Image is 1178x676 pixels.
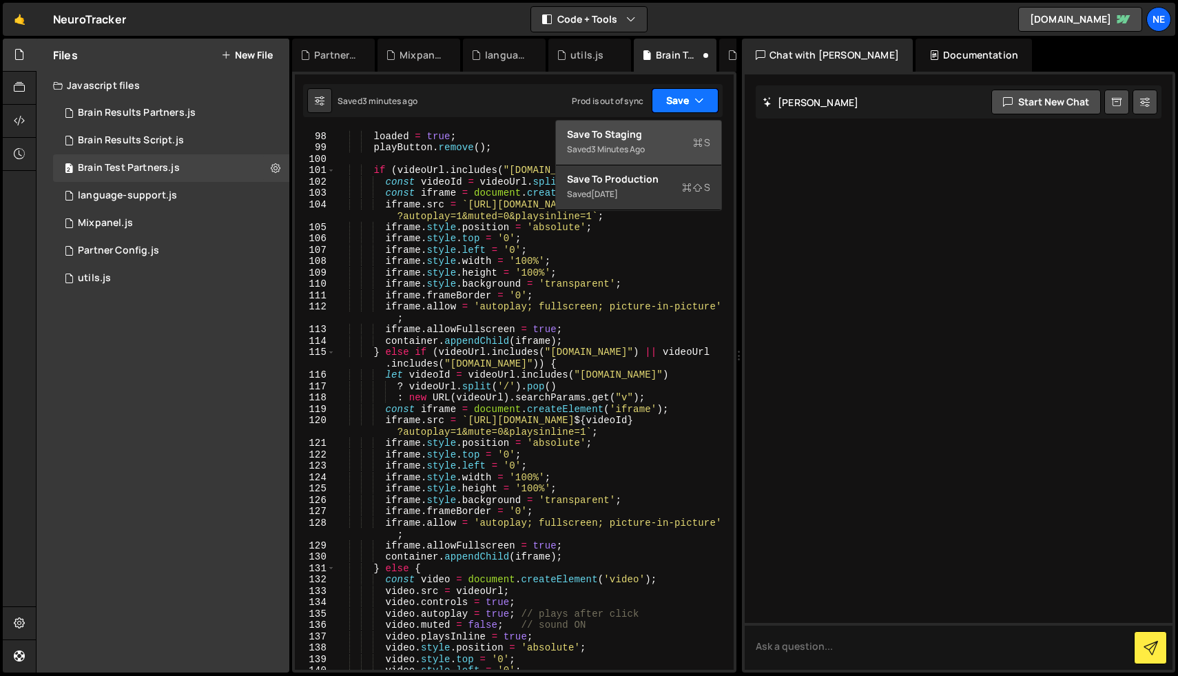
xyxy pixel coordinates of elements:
div: Partner Config.js [78,245,159,257]
div: 119 [295,404,335,416]
div: 136 [295,619,335,631]
div: 126 [295,495,335,506]
div: NeuroTracker [53,11,126,28]
div: 108 [295,256,335,267]
div: 107 [295,245,335,256]
div: [DATE] [591,188,618,200]
div: 10193/42700.js [53,99,289,127]
div: Brain Results Partners.js [78,107,196,119]
div: 103 [295,187,335,199]
div: 106 [295,233,335,245]
div: 10193/29405.js [53,182,289,209]
div: 118 [295,392,335,404]
div: 99 [295,142,335,154]
div: 138 [295,642,335,654]
a: 🤙 [3,3,37,36]
div: 117 [295,381,335,393]
div: 98 [295,131,335,143]
div: Chat with [PERSON_NAME] [742,39,913,72]
div: 129 [295,540,335,552]
div: Mixpanel.js [78,217,133,229]
div: Prod is out of sync [572,95,643,107]
button: Save to StagingS Saved3 minutes ago [556,121,721,165]
span: S [693,136,710,150]
div: 3 minutes ago [362,95,417,107]
div: 139 [295,654,335,666]
div: 137 [295,631,335,643]
div: 10193/36817.js [53,209,289,237]
div: 111 [295,290,335,302]
div: Saved [567,186,710,203]
div: utils.js [570,48,603,62]
div: 104 [295,199,335,222]
div: 109 [295,267,335,279]
div: 127 [295,506,335,518]
div: Save to Staging [567,127,710,141]
div: 100 [295,154,335,165]
div: Mixpanel.js [400,48,444,62]
div: 10193/22950.js [53,127,289,154]
div: Partner Config.js [314,48,358,62]
div: 112 [295,301,335,324]
div: language-support.js [78,190,177,202]
div: 124 [295,472,335,484]
span: 2 [65,164,73,175]
div: Javascript files [37,72,289,99]
button: Start new chat [991,90,1101,114]
div: Brain Test Partners.js [78,162,180,174]
div: Saved [567,141,710,158]
div: 132 [295,574,335,586]
div: 110 [295,278,335,290]
div: 105 [295,222,335,234]
div: 3 minutes ago [591,143,645,155]
div: 10193/44615.js [53,237,289,265]
a: Ne [1146,7,1171,32]
button: Save to ProductionS Saved[DATE] [556,165,721,210]
h2: [PERSON_NAME] [763,96,858,109]
div: 128 [295,518,335,540]
div: Brain Results Script.js [78,134,184,147]
a: [DOMAIN_NAME] [1018,7,1142,32]
div: 133 [295,586,335,597]
div: 102 [295,176,335,188]
div: 115 [295,347,335,369]
div: 114 [295,336,335,347]
button: Code + Tools [531,7,647,32]
div: 134 [295,597,335,608]
span: S [682,181,710,194]
div: Documentation [916,39,1032,72]
div: 10193/29054.js [53,154,289,182]
div: 123 [295,460,335,472]
div: language-support.js [485,48,529,62]
div: 120 [295,415,335,438]
h2: Files [53,48,78,63]
div: 121 [295,438,335,449]
div: 130 [295,551,335,563]
div: 101 [295,165,335,176]
div: Brain Test Partners.js [656,48,700,62]
div: 135 [295,608,335,620]
div: utils.js [78,272,111,285]
button: Save [652,88,719,113]
div: Saved [338,95,417,107]
div: 116 [295,369,335,381]
div: Save to Production [567,172,710,186]
button: New File [221,50,273,61]
div: 125 [295,483,335,495]
div: 10193/22976.js [53,265,289,292]
div: 113 [295,324,335,336]
div: 122 [295,449,335,461]
div: 131 [295,563,335,575]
